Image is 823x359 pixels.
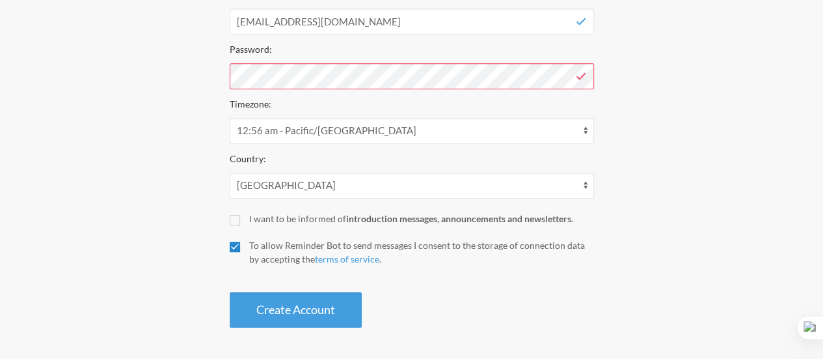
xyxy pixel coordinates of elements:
[230,242,240,252] input: To allow Reminder Bot to send messages I consent to the storage of connection data by accepting t...
[230,153,266,164] label: Country:
[230,215,240,225] input: I want to be informed ofintroduction messages, announcements and newsletters.
[230,292,362,328] button: Create Account
[346,213,573,224] strong: introduction messages, announcements and newsletters.
[249,212,594,225] div: I want to be informed of
[230,44,272,55] label: Password:
[230,98,271,109] label: Timezone:
[315,253,379,265] a: terms of service
[249,238,594,266] div: To allow Reminder Bot to send messages I consent to the storage of connection data by accepting t...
